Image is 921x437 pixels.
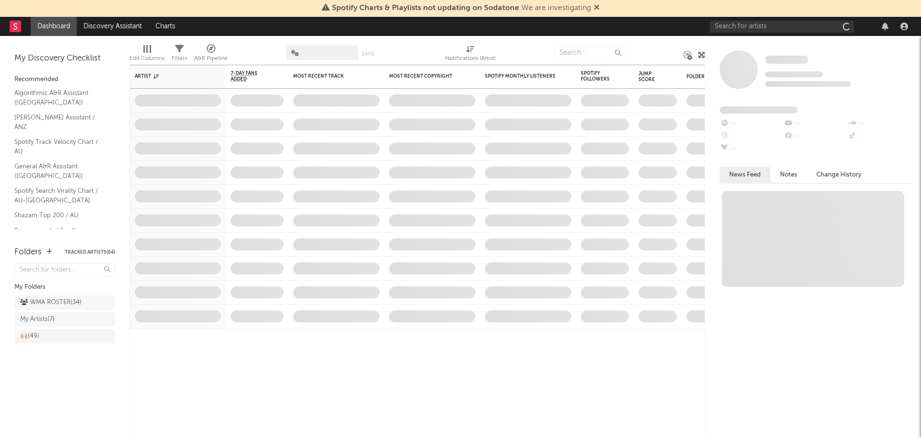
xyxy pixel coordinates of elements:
[554,46,626,60] input: Search...
[293,73,365,79] div: Most Recent Track
[31,17,77,36] a: Dashboard
[765,55,808,65] a: Some Artist
[581,71,614,82] div: Spotify Followers
[14,74,115,85] div: Recommended
[135,73,207,79] div: Artist
[765,56,808,64] span: Some Artist
[14,53,115,64] div: My Discovery Checklist
[638,71,662,83] div: Jump Score
[14,210,106,221] a: Shazam Top 200 / AU
[14,295,115,310] a: WMA ROSTER(34)
[130,53,165,64] div: Edit Columns
[65,250,115,255] button: Tracked Artists(64)
[485,73,557,79] div: Spotify Monthly Listeners
[389,73,461,79] div: Most Recent Copyright
[720,106,798,114] span: Fans Added by Platform
[172,53,187,64] div: Filters
[720,142,783,155] div: --
[445,41,496,69] div: Notifications (Artist)
[848,130,911,142] div: --
[362,51,374,57] button: Save
[594,4,600,12] span: Dismiss
[765,71,823,77] span: Tracking Since: [DATE]
[20,331,39,342] div: 🙌🏼 ( 49 )
[720,118,783,130] div: --
[14,329,115,343] a: 🙌🏼(49)
[445,53,496,64] div: Notifications (Artist)
[720,130,783,142] div: --
[783,118,847,130] div: --
[710,21,854,33] input: Search for artists
[14,186,106,205] a: Spotify Search Virality Chart / AU-[GEOGRAPHIC_DATA]
[231,71,269,82] span: 7-Day Fans Added
[14,282,115,293] div: My Folders
[130,41,165,69] div: Edit Columns
[14,247,42,258] div: Folders
[770,167,807,183] button: Notes
[14,137,106,156] a: Spotify Track Velocity Chart / AU
[783,130,847,142] div: --
[14,312,115,327] a: My Artists(7)
[332,4,591,12] span: : We are investigating
[765,81,851,87] span: 0 fans last week
[807,167,871,183] button: Change History
[172,41,187,69] div: Filters
[720,167,770,183] button: News Feed
[194,53,228,64] div: A&R Pipeline
[194,41,228,69] div: A&R Pipeline
[14,263,115,277] input: Search for folders...
[20,297,82,308] div: WMA ROSTER ( 34 )
[77,17,149,36] a: Discovery Assistant
[149,17,182,36] a: Charts
[14,88,106,107] a: Algorithmic A&R Assistant ([GEOGRAPHIC_DATA])
[848,118,911,130] div: --
[14,225,106,236] a: Recommended For You
[20,314,55,325] div: My Artists ( 7 )
[332,4,519,12] span: Spotify Charts & Playlists not updating on Sodatone
[14,161,106,181] a: General A&R Assistant ([GEOGRAPHIC_DATA])
[686,74,758,80] div: Folders
[14,112,106,132] a: [PERSON_NAME] Assistant / ANZ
